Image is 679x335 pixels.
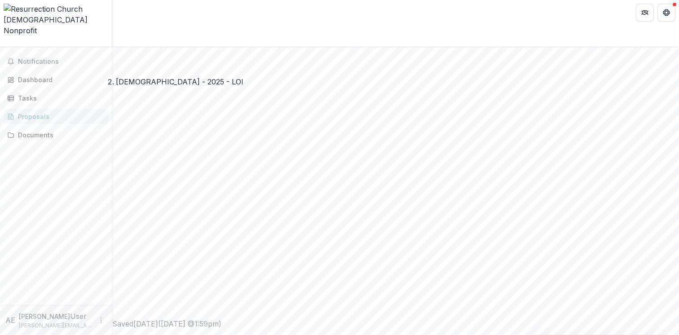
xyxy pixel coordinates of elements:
div: Dashboard [18,75,101,84]
button: More [96,315,106,326]
p: [PERSON_NAME][EMAIL_ADDRESS][DOMAIN_NAME] [19,322,92,330]
button: Get Help [657,4,675,22]
p: User [70,311,87,322]
div: Tasks [18,93,101,103]
a: Documents [4,128,108,142]
span: Notifications [18,58,105,66]
img: Resurrection Church [4,4,108,14]
p: [PERSON_NAME] [19,312,70,321]
div: Saved [DATE] ( [DATE] @ 1:59pm ) [112,318,679,329]
div: [DEMOGRAPHIC_DATA] - 2025 - LOI [116,76,243,87]
div: Proposals [18,112,101,121]
a: Tasks [4,91,108,106]
div: [DEMOGRAPHIC_DATA] [4,14,108,25]
div: Anna English [5,315,15,326]
a: Proposals [4,109,108,124]
button: Partners [636,4,654,22]
button: Notifications [4,54,108,69]
span: Nonprofit [4,26,37,35]
a: Dashboard [4,72,108,87]
div: Documents [18,130,101,140]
